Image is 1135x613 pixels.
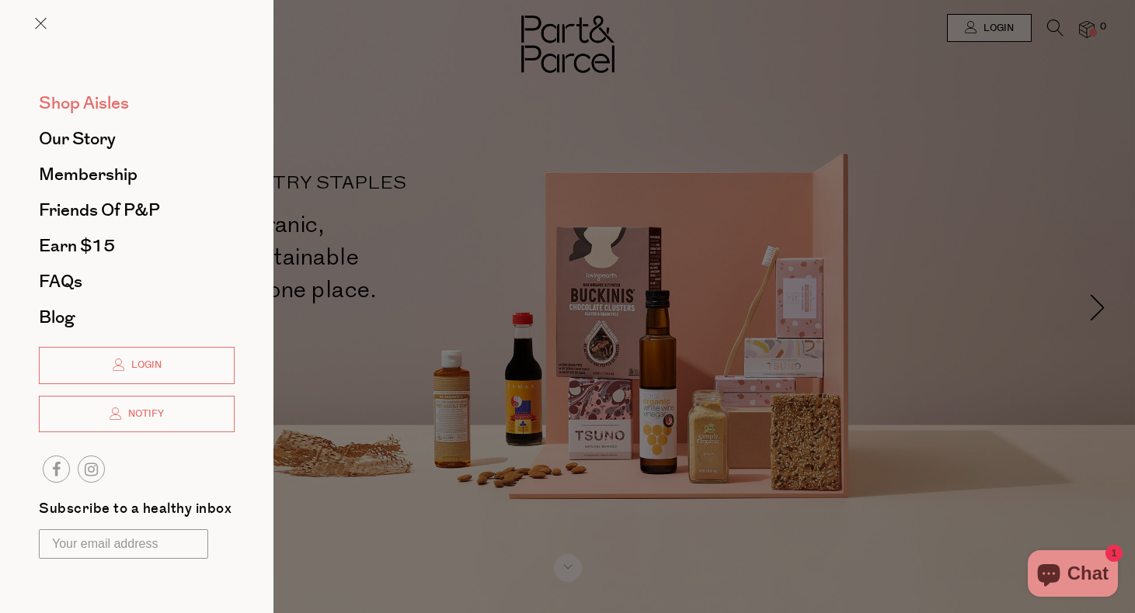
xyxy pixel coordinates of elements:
a: Membership [39,166,235,183]
span: Shop Aisles [39,91,129,116]
a: Our Story [39,130,235,147]
span: Login [127,358,162,372]
a: Notify [39,396,235,433]
a: Blog [39,309,235,326]
span: FAQs [39,269,82,294]
input: Your email address [39,529,208,559]
a: Earn $15 [39,237,235,255]
label: Subscribe to a healthy inbox [39,502,232,521]
span: Membership [39,162,138,187]
a: FAQs [39,273,235,290]
span: Notify [124,407,164,421]
a: Login [39,347,235,384]
span: Blog [39,305,75,330]
a: Friends of P&P [39,202,235,219]
span: Earn $15 [39,234,115,258]
span: Friends of P&P [39,198,160,223]
inbox-online-store-chat: Shopify online store chat [1023,550,1123,601]
a: Shop Aisles [39,95,235,112]
span: Our Story [39,126,116,151]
